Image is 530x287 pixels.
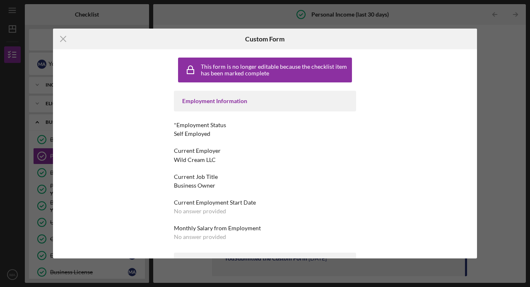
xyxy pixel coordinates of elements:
div: Monthly Salary from Employment [174,225,356,232]
div: *Employment Status [174,122,356,128]
div: No answer provided [174,234,226,240]
div: No answer provided [174,208,226,215]
h6: Custom Form [245,35,284,43]
div: Wild Cream LLC [174,157,216,163]
div: Business Owner [174,182,215,189]
div: Current Employer [174,147,356,154]
div: Current Employment Start Date [174,199,356,206]
div: Employment Information [182,98,348,104]
div: Self Employed [174,130,210,137]
div: Current Job Title [174,174,356,180]
div: This form is no longer editable because the checklist item has been marked complete [201,63,350,77]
